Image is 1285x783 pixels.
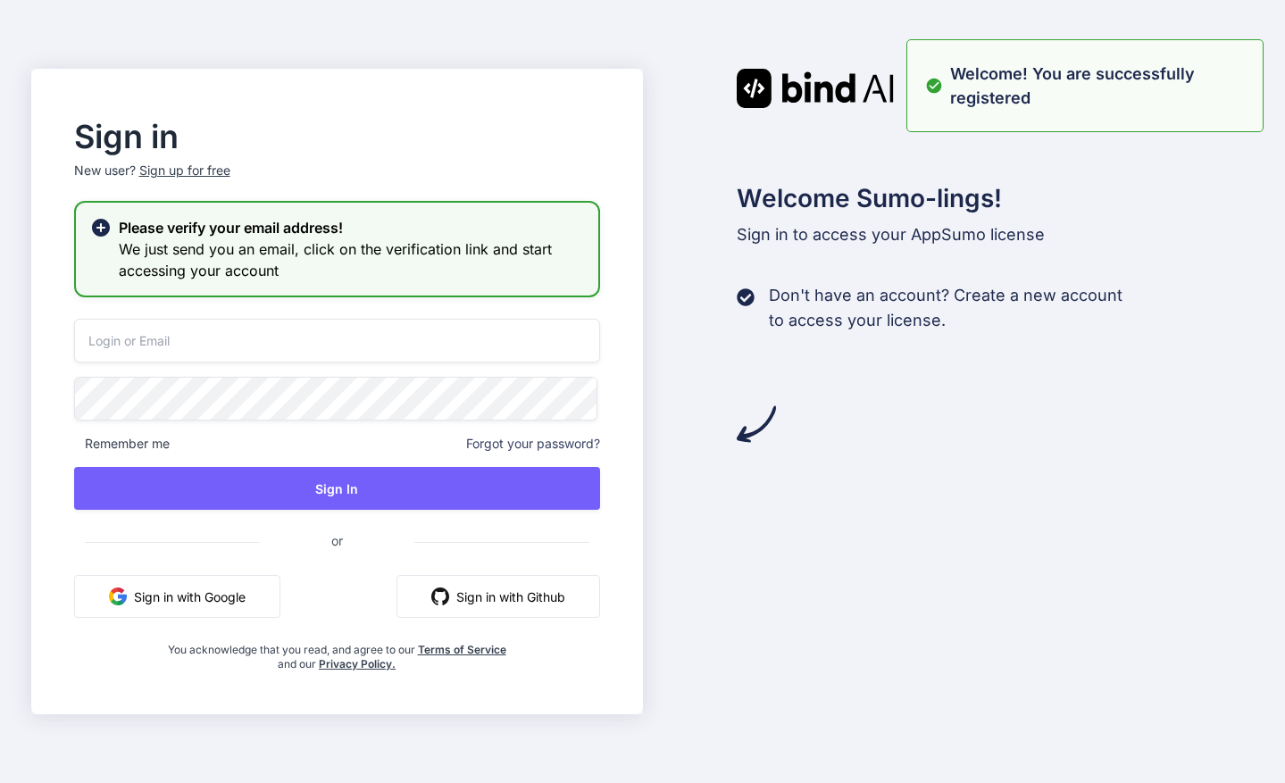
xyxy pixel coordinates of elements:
img: alert [925,62,943,110]
div: Sign up for free [139,162,230,179]
button: Sign In [74,467,600,510]
span: Remember me [74,435,170,453]
h2: Please verify your email address! [119,217,584,238]
img: google [109,587,127,605]
img: arrow [737,404,776,444]
a: Privacy Policy. [319,657,396,671]
input: Login or Email [74,319,600,362]
p: New user? [74,162,600,201]
a: Terms of Service [418,643,506,656]
img: github [431,587,449,605]
h2: Welcome Sumo-lings! [737,179,1255,217]
p: Sign in to access your AppSumo license [737,222,1255,247]
button: Sign in with Github [396,575,600,618]
h2: Sign in [74,122,600,151]
span: Forgot your password? [466,435,600,453]
button: Sign in with Google [74,575,280,618]
p: Don't have an account? Create a new account to access your license. [769,283,1122,333]
div: You acknowledge that you read, and agree to our and our [162,632,513,671]
span: or [260,519,414,562]
p: Welcome! You are successfully registered [950,62,1252,110]
img: Bind AI logo [737,69,894,108]
h3: We just send you an email, click on the verification link and start accessing your account [119,238,584,281]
